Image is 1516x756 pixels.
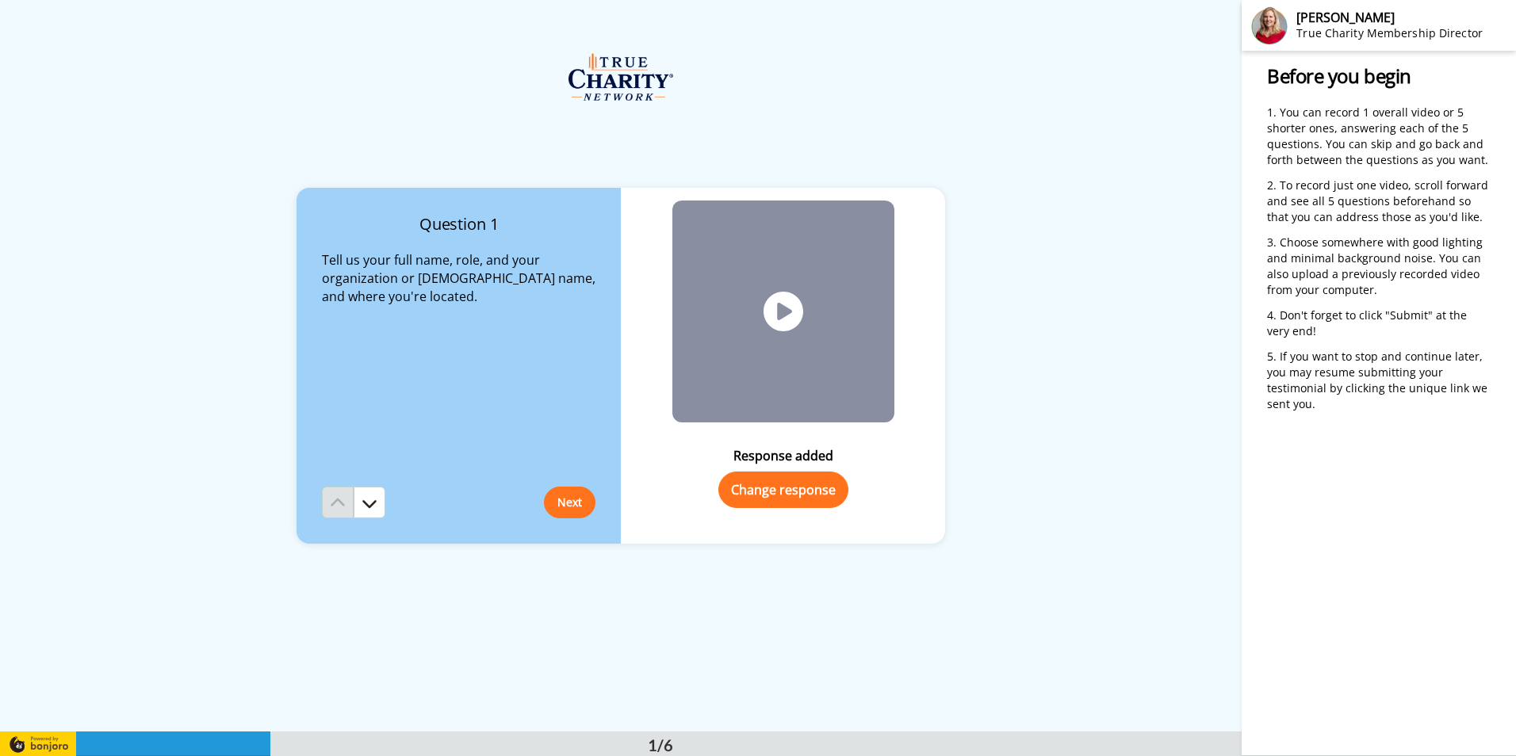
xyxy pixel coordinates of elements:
button: Next [544,487,595,518]
div: True Charity Membership Director [1296,27,1515,40]
div: 1/6 [622,734,699,756]
div: [PERSON_NAME] [1296,10,1515,25]
span: Before you begin [1267,63,1411,89]
span: If you want to stop and continue later, you may resume submitting your testimonial by clicking th... [1267,349,1491,411]
span: Tell us your full name, role, and your organization or [DEMOGRAPHIC_DATA] name, and where you're ... [322,251,599,305]
span: Choose somewhere with good lighting and minimal background noise. You can also upload a previousl... [1267,235,1486,297]
span: You can record 1 overall video or 5 shorter ones, answering each of the 5 questions. You can skip... [1267,105,1488,167]
h4: Question 1 [322,213,595,235]
div: Response added [733,446,833,465]
span: To record just one video, scroll forward and see all 5 questions beforehand so that you can addre... [1267,178,1491,224]
img: Profile Image [1250,6,1288,44]
span: Don't forget to click "Submit" at the very end! [1267,307,1470,338]
button: Change response [718,472,848,508]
